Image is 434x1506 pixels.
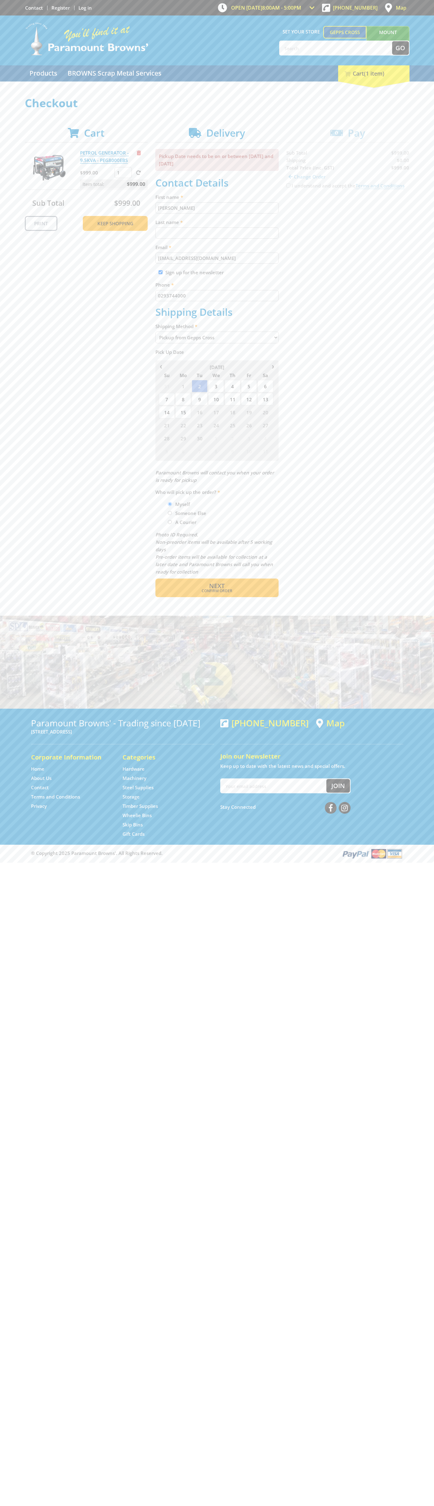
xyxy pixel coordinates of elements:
span: 7 [192,445,208,457]
a: Go to the Timber Supplies page [123,803,158,809]
span: 10 [241,445,257,457]
a: Go to the Home page [31,766,44,772]
span: 2 [192,380,208,392]
p: Pickup Date needs to be on or between [DATE] and [DATE] [155,149,279,171]
input: Please select who will pick up the order. [168,520,172,524]
a: Go to the Products page [25,65,62,81]
span: 11 [257,445,273,457]
span: Delivery [206,126,245,139]
p: $999.00 [80,169,113,176]
span: Confirm order [169,589,265,593]
input: Please select who will pick up the order. [168,502,172,506]
span: 10 [208,393,224,405]
a: Remove from cart [137,150,141,156]
span: 14 [159,406,175,418]
a: PETROL GENERATOR - 9.5KVA - PEG8000EBS [80,150,129,164]
span: Cart [84,126,105,139]
a: Go to the Machinery page [123,775,146,782]
h5: Categories [123,753,202,762]
a: Go to the Contact page [25,5,43,11]
div: [PHONE_NUMBER] [220,718,309,728]
span: (1 item) [364,70,384,77]
a: Log in [78,5,92,11]
span: [DATE] [210,364,224,370]
span: 4 [257,432,273,444]
div: Cart [338,65,409,81]
label: Myself [173,499,192,509]
p: [STREET_ADDRESS] [31,728,214,735]
span: 6 [175,445,191,457]
span: We [208,371,224,379]
span: 8 [175,393,191,405]
button: Join [326,779,350,793]
span: 29 [175,432,191,444]
label: Shipping Method [155,323,279,330]
h2: Shipping Details [155,306,279,318]
label: Email [155,244,279,251]
em: Paramount Browns will contact you when your order is ready for pickup [155,469,274,483]
em: Photo ID Required. Non-preorder items will be available after 5 working days Pre-order items will... [155,531,273,575]
span: 9 [225,445,240,457]
span: 2 [225,432,240,444]
a: Print [25,216,57,231]
span: 8 [208,445,224,457]
h1: Checkout [25,97,409,109]
label: Someone Else [173,508,208,518]
a: Go to the Hardware page [123,766,145,772]
a: Go to the Gift Cards page [123,831,145,837]
span: Sub Total [32,198,64,208]
span: 5 [159,445,175,457]
input: Please enter your email address. [155,253,279,264]
input: Please enter your last name. [155,227,279,239]
a: Go to the BROWNS Scrap Metal Services page [63,65,166,81]
span: 15 [175,406,191,418]
a: Go to the Skip Bins page [123,821,143,828]
a: Go to the Terms and Conditions page [31,794,80,800]
label: Sign up for the newsletter [165,269,224,275]
span: Th [225,371,240,379]
label: Pick Up Date [155,348,279,356]
a: Keep Shopping [83,216,148,231]
a: Mount [PERSON_NAME] [366,26,409,50]
span: Set your store [279,26,324,37]
span: 20 [257,406,273,418]
a: Gepps Cross [323,26,366,38]
span: 24 [208,419,224,431]
span: 18 [225,406,240,418]
span: 6 [257,380,273,392]
label: Last name [155,218,279,226]
span: Next [209,582,225,590]
span: 31 [159,380,175,392]
span: 26 [241,419,257,431]
span: Mo [175,371,191,379]
span: 27 [257,419,273,431]
span: 16 [192,406,208,418]
span: Sa [257,371,273,379]
span: 13 [257,393,273,405]
div: ® Copyright 2025 Paramount Browns'. All Rights Reserved. [25,848,409,859]
p: Item total: [80,179,148,189]
span: Tu [192,371,208,379]
span: 11 [225,393,240,405]
span: 1 [175,380,191,392]
input: Your email address [221,779,326,793]
label: First name [155,193,279,201]
span: 28 [159,432,175,444]
h5: Join our Newsletter [220,752,403,761]
p: Keep up to date with the latest news and special offers. [220,762,403,770]
select: Please select a shipping method. [155,332,279,343]
span: $999.00 [127,179,145,189]
label: Phone [155,281,279,288]
span: $999.00 [114,198,140,208]
input: Please select who will pick up the order. [168,511,172,515]
span: 4 [225,380,240,392]
img: PETROL GENERATOR - 9.5KVA - PEG8000EBS [31,149,68,186]
a: Go to the registration page [51,5,70,11]
a: View a map of Gepps Cross location [316,718,345,728]
span: 7 [159,393,175,405]
a: Go to the Wheelie Bins page [123,812,152,819]
span: 22 [175,419,191,431]
span: 3 [241,432,257,444]
label: A Courier [173,517,199,527]
span: Fr [241,371,257,379]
